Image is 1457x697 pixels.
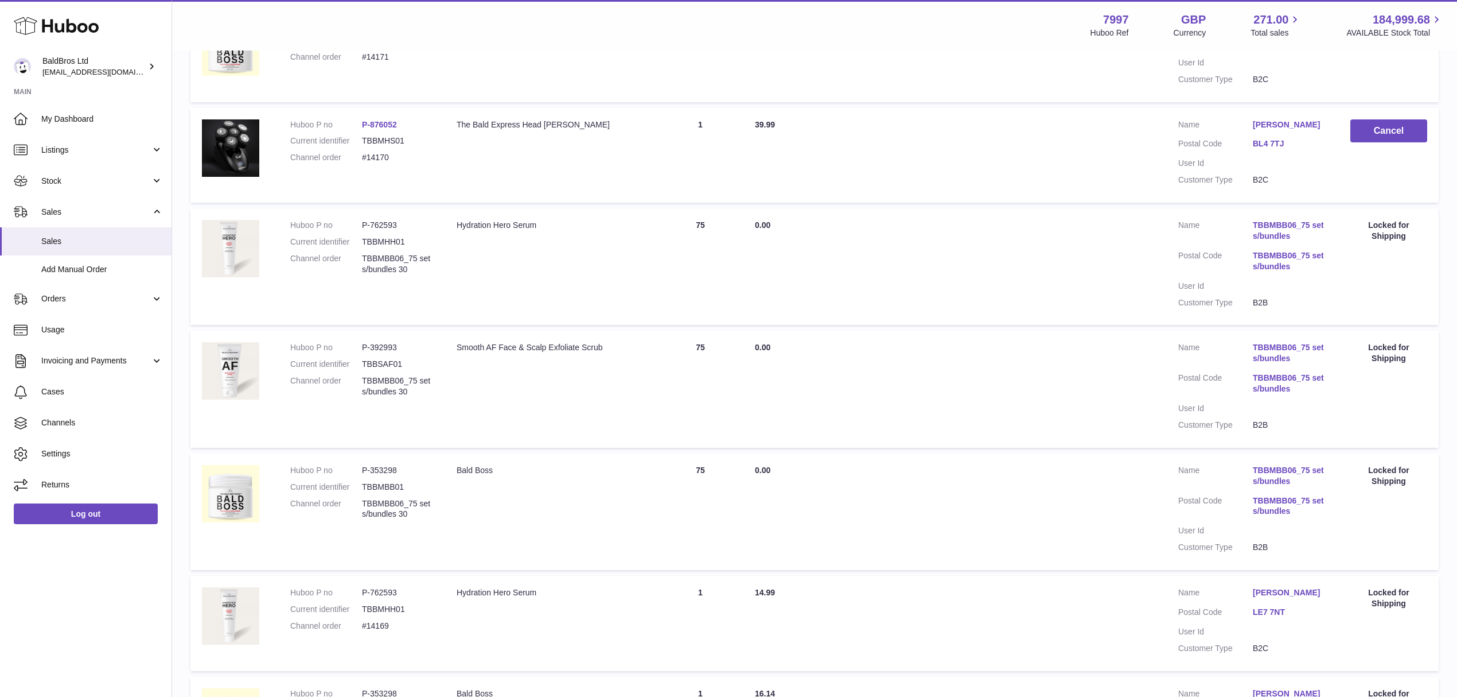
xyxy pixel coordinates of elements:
[1253,297,1327,308] dd: B2B
[1346,28,1443,38] span: AVAILABLE Stock Total
[290,119,362,130] dt: Huboo P no
[1178,542,1253,553] dt: Customer Type
[362,52,434,63] dd: #14171
[290,135,362,146] dt: Current identifier
[1250,28,1302,38] span: Total sales
[1178,587,1253,601] dt: Name
[457,342,646,353] div: Smooth AF Face & Scalp Exfoliate Scrub
[1350,220,1427,242] div: Locked for Shipping
[457,119,646,130] div: The Bald Express Head [PERSON_NAME]
[1350,587,1427,609] div: Locked for Shipping
[1178,74,1253,85] dt: Customer Type
[14,504,158,524] a: Log out
[1178,158,1253,169] dt: User Id
[1103,12,1129,28] strong: 7997
[1178,420,1253,431] dt: Customer Type
[1253,587,1327,598] a: [PERSON_NAME]
[362,220,434,231] dd: P-762593
[657,108,743,203] td: 1
[362,253,434,275] dd: TBBMBB06_75 sets/bundles 30
[290,342,362,353] dt: Huboo P no
[1178,281,1253,292] dt: User Id
[1250,12,1302,38] a: 271.00 Total sales
[290,465,362,476] dt: Huboo P no
[362,498,434,520] dd: TBBMBB06_75 sets/bundles 30
[1178,119,1253,133] dt: Name
[290,482,362,493] dt: Current identifier
[41,479,163,490] span: Returns
[290,375,362,397] dt: Channel order
[362,375,434,397] dd: TBBMBB06_75 sets/bundles 30
[362,237,434,247] dd: TBBMHH01
[290,253,362,275] dt: Channel order
[290,359,362,370] dt: Current identifier
[657,454,743,570] td: 75
[41,176,151,187] span: Stock
[1178,607,1253,621] dt: Postal Code
[362,587,434,598] dd: P-762593
[290,587,362,598] dt: Huboo P no
[290,220,362,231] dt: Huboo P no
[41,114,163,125] span: My Dashboard
[1174,28,1206,38] div: Currency
[1350,465,1427,487] div: Locked for Shipping
[657,208,743,325] td: 75
[1178,465,1253,490] dt: Name
[42,67,169,76] span: [EMAIL_ADDRESS][DOMAIN_NAME]
[1253,138,1327,149] a: BL4 7TJ
[657,331,743,447] td: 75
[1350,342,1427,364] div: Locked for Shipping
[755,220,770,230] span: 0.00
[1178,57,1253,68] dt: User Id
[1253,542,1327,553] dd: B2B
[755,588,775,597] span: 14.99
[1253,12,1288,28] span: 271.00
[362,465,434,476] dd: P-353298
[1178,403,1253,414] dt: User Id
[1253,420,1327,431] dd: B2B
[290,498,362,520] dt: Channel order
[755,120,775,129] span: 39.99
[1253,373,1327,394] a: TBBMBB06_75 sets/bundles
[755,466,770,475] span: 0.00
[362,482,434,493] dd: TBBMBB01
[1178,138,1253,152] dt: Postal Code
[1178,175,1253,185] dt: Customer Type
[362,621,434,632] dd: #14169
[290,152,362,163] dt: Channel order
[41,145,151,156] span: Listings
[1178,220,1253,245] dt: Name
[457,587,646,598] div: Hydration Hero Serum
[1253,74,1327,85] dd: B2C
[362,604,434,615] dd: TBBMHH01
[290,52,362,63] dt: Channel order
[657,576,743,671] td: 1
[362,152,434,163] dd: #14170
[202,119,259,177] img: 79971697027789.png
[755,343,770,352] span: 0.00
[41,207,151,218] span: Sales
[1178,297,1253,308] dt: Customer Type
[362,135,434,146] dd: TBBMHS01
[202,587,259,645] img: 1682580349.png
[41,264,163,275] span: Add Manual Order
[1346,12,1443,38] a: 184,999.68 AVAILABLE Stock Total
[457,465,646,476] div: Bald Boss
[1253,119,1327,130] a: [PERSON_NAME]
[42,56,146,78] div: BaldBros Ltd
[1178,250,1253,275] dt: Postal Code
[1178,495,1253,520] dt: Postal Code
[1253,643,1327,654] dd: B2C
[1253,250,1327,272] a: TBBMBB06_75 sets/bundles
[202,465,259,522] img: 79971687853618.png
[41,448,163,459] span: Settings
[1178,342,1253,367] dt: Name
[290,604,362,615] dt: Current identifier
[1253,607,1327,618] a: LE7 7NT
[362,342,434,353] dd: P-392993
[1350,119,1427,143] button: Cancel
[41,236,163,247] span: Sales
[41,293,151,304] span: Orders
[1178,626,1253,637] dt: User Id
[657,7,743,102] td: 1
